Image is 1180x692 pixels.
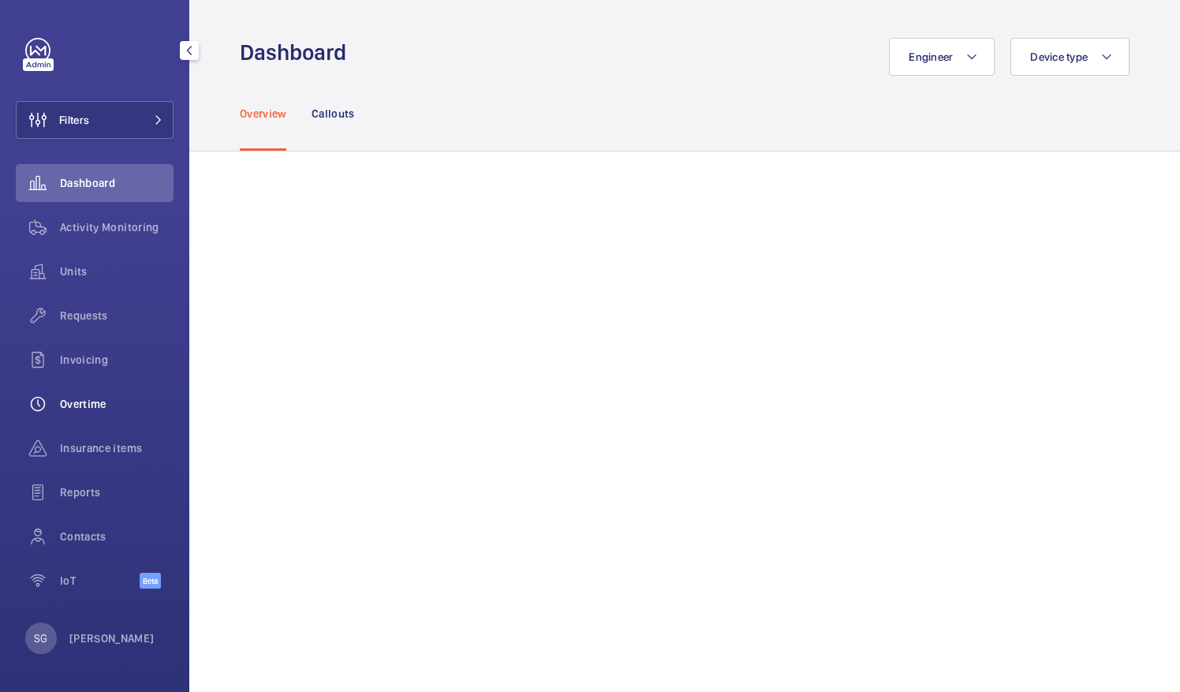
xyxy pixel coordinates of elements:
span: Requests [60,308,174,324]
span: Filters [59,112,89,128]
button: Engineer [889,38,995,76]
span: Units [60,264,174,279]
span: Beta [140,573,161,589]
p: [PERSON_NAME] [69,630,155,646]
span: IoT [60,573,140,589]
span: Activity Monitoring [60,219,174,235]
span: Invoicing [60,352,174,368]
span: Reports [60,484,174,500]
span: Contacts [60,529,174,544]
button: Device type [1010,38,1130,76]
p: Overview [240,106,286,122]
button: Filters [16,101,174,139]
span: Insurance items [60,440,174,456]
h1: Dashboard [240,38,356,67]
p: Callouts [312,106,355,122]
span: Dashboard [60,175,174,191]
span: Engineer [909,50,953,63]
p: SG [34,630,47,646]
span: Device type [1030,50,1088,63]
span: Overtime [60,396,174,412]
